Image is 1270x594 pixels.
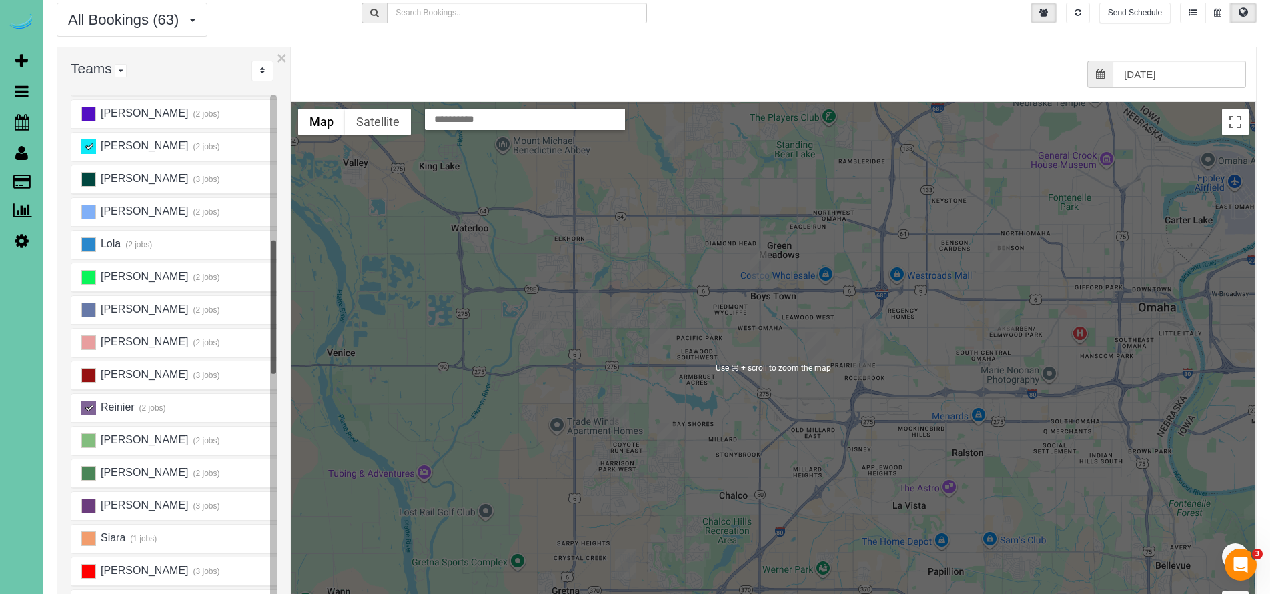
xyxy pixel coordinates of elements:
span: All Bookings (63) [68,11,185,28]
div: 09/02/2025 8:00AM - Flora Tiedt - 2568 S 125th Ave, Omaha, NE 68144 [805,332,826,363]
div: 09/02/2025 12:30PM - Pat O'Neil - 6202 N 170th Ave, Omaha, NE 68116 [664,126,684,157]
i: Sort Teams [260,67,265,75]
button: Show satellite imagery [345,109,411,135]
input: Date [1113,61,1246,88]
span: [PERSON_NAME] [99,271,188,282]
div: 09/02/2025 12:30PM - Stephanie Bradley - 19815 Leavenworth Street, Elkhorn, NE 68022 [578,289,599,319]
span: 3 [1252,549,1263,559]
small: (2 jobs) [191,436,220,445]
iframe: Intercom live chat [1225,549,1257,581]
small: (2 jobs) [191,142,220,151]
span: [PERSON_NAME] [99,499,188,511]
small: (2 jobs) [191,109,220,119]
input: Search Bookings.. [387,3,646,23]
span: [PERSON_NAME] [99,303,188,315]
span: Teams [71,61,112,76]
span: [PERSON_NAME] [99,369,188,380]
div: 09/02/2025 11:00AM - John Lund - 2014 S 107th St, Omaha, NE 68124 [864,319,884,350]
div: 09/02/2025 8:00AM - Liza Jane Parnell - 840 N 143rd Ct, Omaha, NE 68154 [750,248,771,279]
small: (2 jobs) [191,305,220,315]
button: Toggle fullscreen view [1222,109,1249,135]
small: (3 jobs) [191,371,220,380]
span: [PERSON_NAME] [99,336,188,347]
span: [PERSON_NAME] [99,467,188,478]
button: Map camera controls [1222,543,1249,570]
div: 09/02/2025 8:30AM - Brenton Thompson - 1921 S 214 Ave, Elkhorn, NE 68022 [530,319,551,349]
span: Lola [99,238,121,249]
div: 09/02/2025 8:30AM - Megan Boler - 6460 William St, Omaha, NE 68106 [994,303,1015,334]
div: 09/02/2025 8:00AM - Devin Fox - 1142 N 66th Street, Omaha, NE 68132 [990,241,1011,272]
small: (2 jobs) [124,240,153,249]
div: 09/02/2025 8:00AM - Shelley Lee - 2015 S 110th Street, Omaha, NE 68144 [856,319,876,350]
small: (2 jobs) [191,469,220,478]
span: [PERSON_NAME] [99,173,188,184]
small: (3 jobs) [191,175,220,184]
button: × [277,49,287,67]
div: ... [251,61,273,81]
div: 09/02/2025 8:00AM - Steve and Cassandra Hultgren - 1711 S 176th St, Omaha, NE 68130 [650,313,670,344]
div: 09/02/2025 1:00PM - Mel Palmer - 4827 S 189th St, Omaha, NE 68135 [608,396,629,427]
span: Reinier [99,401,134,413]
button: Send Schedule [1099,3,1171,23]
small: (2 jobs) [191,338,220,347]
span: [PERSON_NAME] [99,565,188,576]
small: (3 jobs) [191,501,220,511]
small: (2 jobs) [191,207,220,217]
div: 09/02/2025 11:30AM - Bri Kloewer - 18658 Schofield Drive, Omaha, NE 68136 [615,549,636,579]
span: [PERSON_NAME] [99,107,188,119]
button: All Bookings (63) [57,3,207,37]
span: [PERSON_NAME] [99,205,188,217]
small: (2 jobs) [137,403,166,413]
small: (1 jobs) [129,534,157,543]
small: (2 jobs) [191,273,220,282]
button: Show street map [298,109,345,135]
span: [PERSON_NAME] [99,434,188,445]
span: [PERSON_NAME] [99,140,188,151]
div: 09/02/2025 3:00PM - Stephanie Thomsen - 11026 Hascall Street, Omaha, NE 68144 [852,348,873,379]
div: 09/02/2025 12:30PM - Mike Rosso - 1013 S 188th Terrace, Elkhorn, NE 68022 [610,297,631,327]
div: 09/02/2025 11:30AM - Julie Krosko - 5713 S 174th St, Omaha, NE 68135 [657,423,678,454]
img: Automaid Logo [8,13,35,32]
span: Siara [99,532,125,543]
small: (3 jobs) [191,567,220,576]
